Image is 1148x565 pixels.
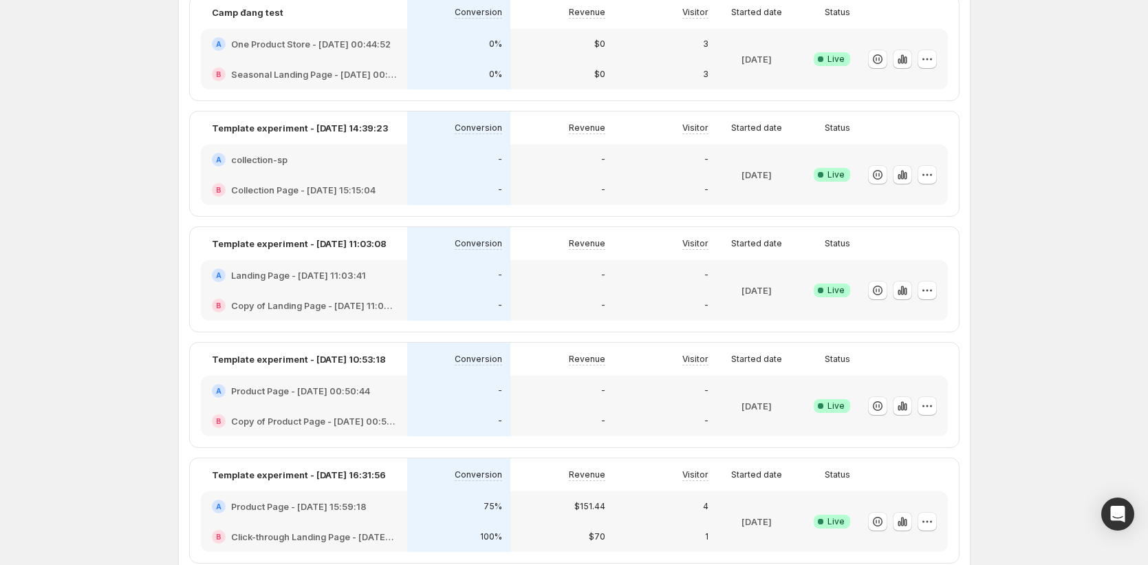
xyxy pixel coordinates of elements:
[569,469,605,480] p: Revenue
[231,500,367,513] h2: Product Page - [DATE] 15:59:18
[484,501,502,512] p: 75%
[216,40,221,48] h2: A
[601,270,605,281] p: -
[825,122,850,134] p: Status
[498,385,502,396] p: -
[704,300,708,311] p: -
[827,401,845,412] span: Live
[703,39,708,50] p: 3
[682,354,708,365] p: Visitor
[216,70,221,78] h2: B
[594,39,605,50] p: $0
[703,69,708,80] p: 3
[1101,498,1134,531] div: Open Intercom Messenger
[682,122,708,134] p: Visitor
[741,515,772,529] p: [DATE]
[216,301,221,310] h2: B
[231,414,396,428] h2: Copy of Product Page - [DATE] 00:50:44
[455,7,502,18] p: Conversion
[216,387,221,395] h2: A
[231,67,396,81] h2: Seasonal Landing Page - [DATE] 00:45:50
[703,501,708,512] p: 4
[569,238,605,249] p: Revenue
[704,416,708,427] p: -
[489,39,502,50] p: 0%
[827,516,845,527] span: Live
[455,238,502,249] p: Conversion
[731,469,782,480] p: Started date
[589,531,605,542] p: $70
[601,184,605,195] p: -
[827,285,845,296] span: Live
[825,354,850,365] p: Status
[741,399,772,413] p: [DATE]
[212,121,388,135] p: Template experiment - [DATE] 14:39:23
[498,300,502,311] p: -
[569,354,605,365] p: Revenue
[498,154,502,165] p: -
[825,238,850,249] p: Status
[731,122,782,134] p: Started date
[682,238,708,249] p: Visitor
[216,417,221,425] h2: B
[601,416,605,427] p: -
[601,385,605,396] p: -
[731,238,782,249] p: Started date
[705,531,708,542] p: 1
[489,69,502,80] p: 0%
[216,186,221,194] h2: B
[480,531,502,542] p: 100%
[498,416,502,427] p: -
[231,530,396,544] h2: Click-through Landing Page - [DATE] 11:55:43
[704,385,708,396] p: -
[704,154,708,165] p: -
[827,54,845,65] span: Live
[455,122,502,134] p: Conversion
[825,469,850,480] p: Status
[731,7,782,18] p: Started date
[212,468,386,482] p: Template experiment - [DATE] 16:31:56
[455,354,502,365] p: Conversion
[212,352,386,366] p: Template experiment - [DATE] 10:53:18
[455,469,502,480] p: Conversion
[741,52,772,66] p: [DATE]
[212,237,387,250] p: Template experiment - [DATE] 11:03:08
[231,384,370,398] h2: Product Page - [DATE] 00:50:44
[731,354,782,365] p: Started date
[216,156,221,164] h2: A
[216,533,221,541] h2: B
[231,37,391,51] h2: One Product Store - [DATE] 00:44:52
[498,270,502,281] p: -
[741,284,772,297] p: [DATE]
[704,184,708,195] p: -
[231,299,396,312] h2: Copy of Landing Page - [DATE] 11:03:41
[741,168,772,182] p: [DATE]
[231,268,366,282] h2: Landing Page - [DATE] 11:03:41
[682,7,708,18] p: Visitor
[569,7,605,18] p: Revenue
[825,7,850,18] p: Status
[231,183,376,197] h2: Collection Page - [DATE] 15:15:04
[216,271,221,279] h2: A
[574,501,605,512] p: $151.44
[216,502,221,511] h2: A
[569,122,605,134] p: Revenue
[212,6,283,19] p: Camp đang test
[682,469,708,480] p: Visitor
[231,153,288,167] h2: collection-sp
[594,69,605,80] p: $0
[827,169,845,180] span: Live
[601,154,605,165] p: -
[601,300,605,311] p: -
[704,270,708,281] p: -
[498,184,502,195] p: -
